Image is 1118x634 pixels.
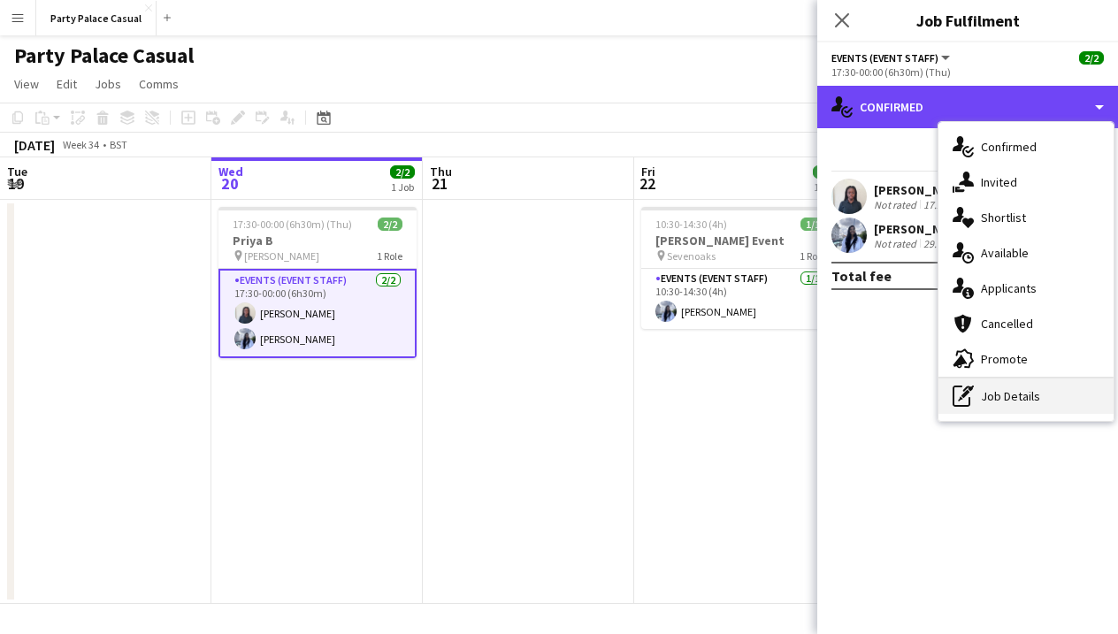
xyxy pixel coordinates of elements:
span: 17:30-00:00 (6h30m) (Thu) [233,218,352,231]
div: [PERSON_NAME] [874,182,968,198]
span: 1/1 [800,218,825,231]
span: Wed [218,164,243,180]
div: Applicants [938,271,1114,306]
app-card-role: Events (Event Staff)1/110:30-14:30 (4h)[PERSON_NAME] [641,269,839,329]
div: Invited [938,164,1114,200]
a: Edit [50,73,84,95]
button: Party Palace Casual [36,1,157,35]
div: 1 Job [814,180,837,194]
span: View [14,76,39,92]
div: 1 Job [391,180,414,194]
span: Events (Event Staff) [831,51,938,65]
div: Available [938,235,1114,271]
span: 2/2 [378,218,402,231]
div: [DATE] [14,136,55,154]
div: BST [110,138,127,151]
span: 21 [427,173,452,194]
div: Job Details [938,378,1114,414]
span: 1/1 [813,165,838,179]
span: Comms [139,76,179,92]
div: 29.1km [920,237,960,250]
span: Thu [430,164,452,180]
span: 1 Role [377,249,402,263]
span: Fri [641,164,655,180]
span: [PERSON_NAME] [244,249,319,263]
h3: Job Fulfilment [817,9,1118,32]
span: 1 Role [800,249,825,263]
a: Comms [132,73,186,95]
div: Confirmed [938,129,1114,164]
span: Week 34 [58,138,103,151]
app-job-card: 10:30-14:30 (4h)1/1[PERSON_NAME] Event Sevenoaks1 RoleEvents (Event Staff)1/110:30-14:30 (4h)[PER... [641,207,839,329]
h3: Priya B [218,233,417,248]
div: Not rated [874,237,920,250]
span: Jobs [95,76,121,92]
span: Sevenoaks [667,249,716,263]
div: Shortlist [938,200,1114,235]
span: 22 [639,173,655,194]
div: Cancelled [938,306,1114,341]
span: 2/2 [1079,51,1104,65]
div: Confirmed [817,86,1118,128]
div: Promote [938,341,1114,377]
span: Edit [57,76,77,92]
app-card-role: Events (Event Staff)2/217:30-00:00 (6h30m)[PERSON_NAME][PERSON_NAME] [218,269,417,358]
a: Jobs [88,73,128,95]
span: 10:30-14:30 (4h) [655,218,727,231]
span: 20 [216,173,243,194]
button: Events (Event Staff) [831,51,953,65]
div: Not rated [874,198,920,211]
span: Tue [7,164,27,180]
h3: [PERSON_NAME] Event [641,233,839,248]
div: Total fee [831,267,892,285]
app-job-card: 17:30-00:00 (6h30m) (Thu)2/2Priya B [PERSON_NAME]1 RoleEvents (Event Staff)2/217:30-00:00 (6h30m)... [218,207,417,358]
span: 19 [4,173,27,194]
span: 2/2 [390,165,415,179]
div: [PERSON_NAME] [874,221,968,237]
h1: Party Palace Casual [14,42,194,69]
div: 17.2km [920,198,960,211]
a: View [7,73,46,95]
div: 17:30-00:00 (6h30m) (Thu) [831,65,1104,79]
